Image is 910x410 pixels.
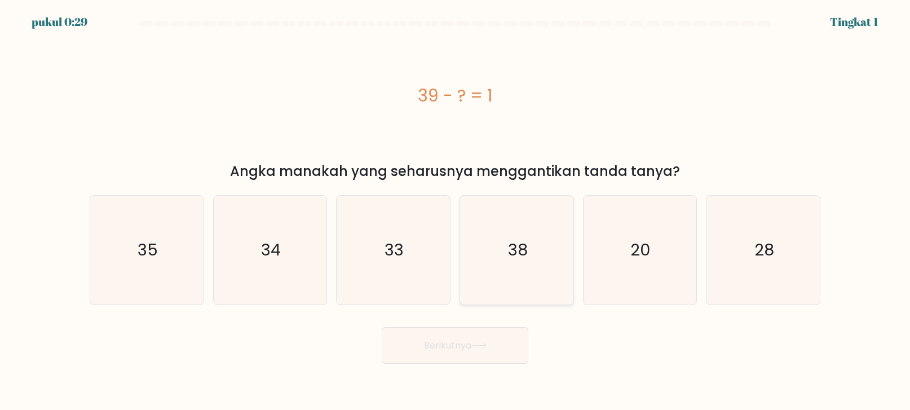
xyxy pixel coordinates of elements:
font: pukul 0:29 [32,14,87,29]
font: Tingkat 1 [830,14,878,29]
text: 35 [138,239,158,261]
text: 28 [754,239,774,261]
text: 20 [631,239,651,261]
text: 38 [508,239,528,261]
button: Berikutnya [382,327,528,364]
text: 34 [261,239,281,261]
font: 39 - ? = 1 [418,83,493,108]
font: Berikutnya [424,339,471,352]
font: Angka manakah yang seharusnya menggantikan tanda tanya? [230,162,680,180]
text: 33 [385,239,404,261]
